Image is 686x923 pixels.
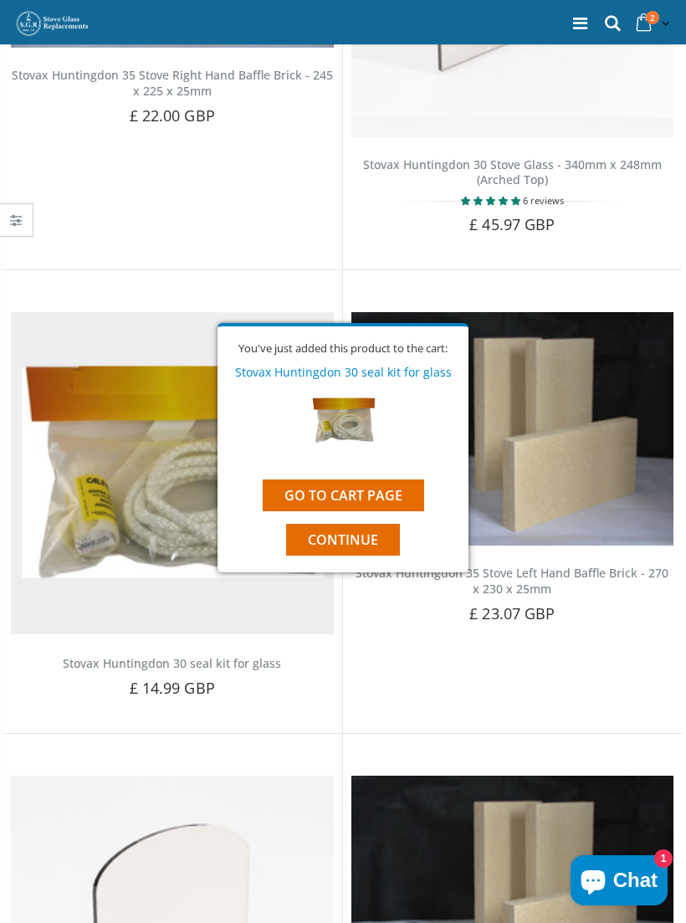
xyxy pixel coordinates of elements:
span: £ 14.99 GBP [130,678,215,698]
inbox-online-store-chat: Shopify online store chat [566,855,673,910]
span: Continue [308,531,378,549]
span: 2 [646,11,659,24]
span: 5.00 stars [461,194,523,207]
a: Menu [573,12,587,34]
a: Stovax Huntingdon 35 Stove Right Hand Baffle Brick - 245 x 225 x 25mm [12,67,333,99]
span: £ 22.00 GBP [130,105,215,126]
a: Stovax Huntingdon 30 Stove Glass - 340mm x 248mm (Arched Top) [363,156,662,188]
span: £ 23.07 GBP [469,603,555,623]
img: Stovax Huntingdon 30 seal kit for glass [11,312,334,635]
a: Stovax Huntingdon 30 seal kit for glass [63,655,281,671]
img: Stovax Huntingdon 30 seal kit for glass [310,387,377,454]
button: Continue [286,524,400,556]
img: Stove Glass Replacement [15,10,90,37]
a: 2 [631,8,673,40]
a: Stovax Huntingdon 35 Stove Left Hand Baffle Brick - 270 x 230 x 25mm [356,565,668,597]
span: £ 45.97 GBP [469,214,555,234]
span: 6 reviews [523,194,564,207]
img: Stovax Huntingdon 35 Stove Left Hand Baffle Brick [351,312,674,546]
a: Go to cart page [263,479,424,511]
a: Stovax Huntingdon 30 seal kit for glass [235,364,452,380]
div: You've just added this product to the cart: [230,343,456,354]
